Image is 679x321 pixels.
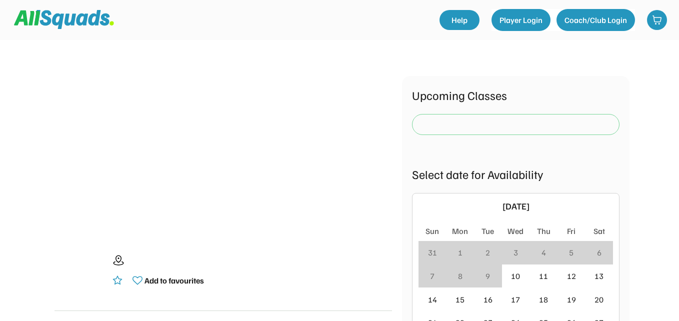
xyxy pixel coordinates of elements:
[567,225,575,237] div: Fri
[485,246,490,258] div: 2
[507,225,523,237] div: Wed
[594,270,603,282] div: 13
[567,293,576,305] div: 19
[144,274,204,286] div: Add to favourites
[593,225,605,237] div: Sat
[412,165,619,183] div: Select date for Availability
[481,225,494,237] div: Tue
[541,246,546,258] div: 4
[428,293,437,305] div: 14
[539,293,548,305] div: 18
[452,225,468,237] div: Mon
[513,246,518,258] div: 3
[556,9,635,31] button: Coach/Club Login
[569,246,573,258] div: 5
[14,10,114,29] img: Squad%20Logo.svg
[537,225,550,237] div: Thu
[485,270,490,282] div: 9
[539,270,548,282] div: 11
[439,10,479,30] a: Help
[458,270,462,282] div: 8
[428,246,437,258] div: 31
[567,270,576,282] div: 12
[511,270,520,282] div: 10
[652,15,662,25] img: shopping-cart-01%20%281%29.svg
[54,245,104,295] img: yH5BAEAAAAALAAAAAABAAEAAAIBRAA7
[425,225,439,237] div: Sun
[597,246,601,258] div: 6
[435,199,596,213] div: [DATE]
[511,293,520,305] div: 17
[86,76,361,225] img: yH5BAEAAAAALAAAAAABAAEAAAIBRAA7
[412,86,619,104] div: Upcoming Classes
[491,9,550,31] button: Player Login
[483,293,492,305] div: 16
[430,270,434,282] div: 7
[594,293,603,305] div: 20
[458,246,462,258] div: 1
[455,293,464,305] div: 15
